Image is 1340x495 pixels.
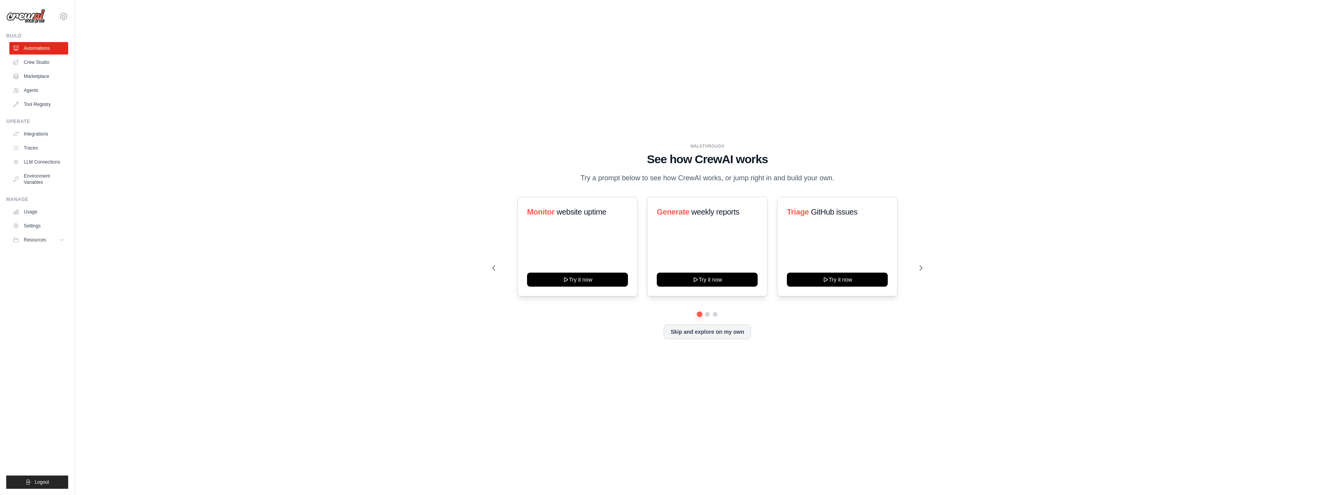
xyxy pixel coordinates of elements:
span: Generate [657,208,689,216]
a: Tool Registry [9,98,68,111]
span: Monitor [527,208,555,216]
div: Manage [6,196,68,203]
span: Logout [35,479,49,485]
button: Try it now [787,273,888,287]
a: Marketplace [9,70,68,83]
a: Crew Studio [9,56,68,69]
span: Triage [787,208,809,216]
a: Usage [9,206,68,218]
span: Resources [24,237,46,243]
a: Traces [9,142,68,154]
div: Operate [6,118,68,125]
a: Environment Variables [9,170,68,188]
span: website uptime [557,208,607,216]
p: Try a prompt below to see how CrewAI works, or jump right in and build your own. [577,173,838,184]
button: Resources [9,234,68,246]
button: Skip and explore on my own [664,324,751,339]
h1: See how CrewAI works [492,152,922,166]
button: Logout [6,476,68,489]
img: Logo [6,9,45,24]
span: weekly reports [691,208,739,216]
a: Settings [9,220,68,232]
a: Agents [9,84,68,97]
button: Try it now [527,273,628,287]
div: WALKTHROUGH [492,143,922,149]
span: GitHub issues [811,208,857,216]
div: Build [6,33,68,39]
a: LLM Connections [9,156,68,168]
button: Try it now [657,273,758,287]
a: Automations [9,42,68,55]
a: Integrations [9,128,68,140]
